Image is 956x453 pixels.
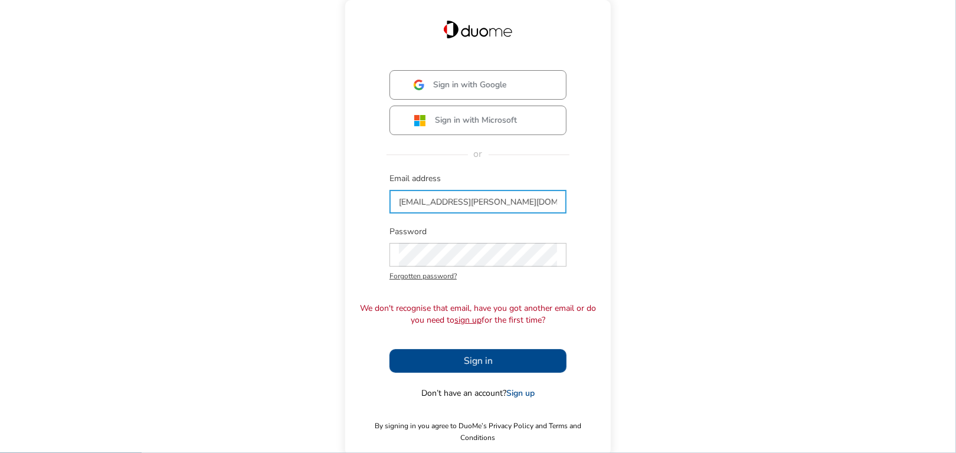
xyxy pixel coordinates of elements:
[389,226,567,238] span: Password
[389,349,567,373] button: Sign in
[357,303,599,326] p: We don't recognise that email, have you got another email or do you need to for the first time?
[506,388,535,399] a: Sign up
[468,147,489,160] span: or
[464,354,493,368] span: Sign in
[414,114,426,127] img: ms.svg
[421,388,535,399] span: Don’t have an account?
[389,70,567,100] button: Sign in with Google
[389,270,567,282] span: Forgotten password?
[389,173,567,185] span: Email address
[389,106,567,135] button: Sign in with Microsoft
[435,114,517,126] span: Sign in with Microsoft
[454,314,482,326] a: sign up
[444,21,512,38] img: Duome
[357,420,599,444] span: By signing in you agree to DuoMe’s Privacy Policy and Terms and Conditions
[414,80,424,90] img: google.svg
[433,79,507,91] span: Sign in with Google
